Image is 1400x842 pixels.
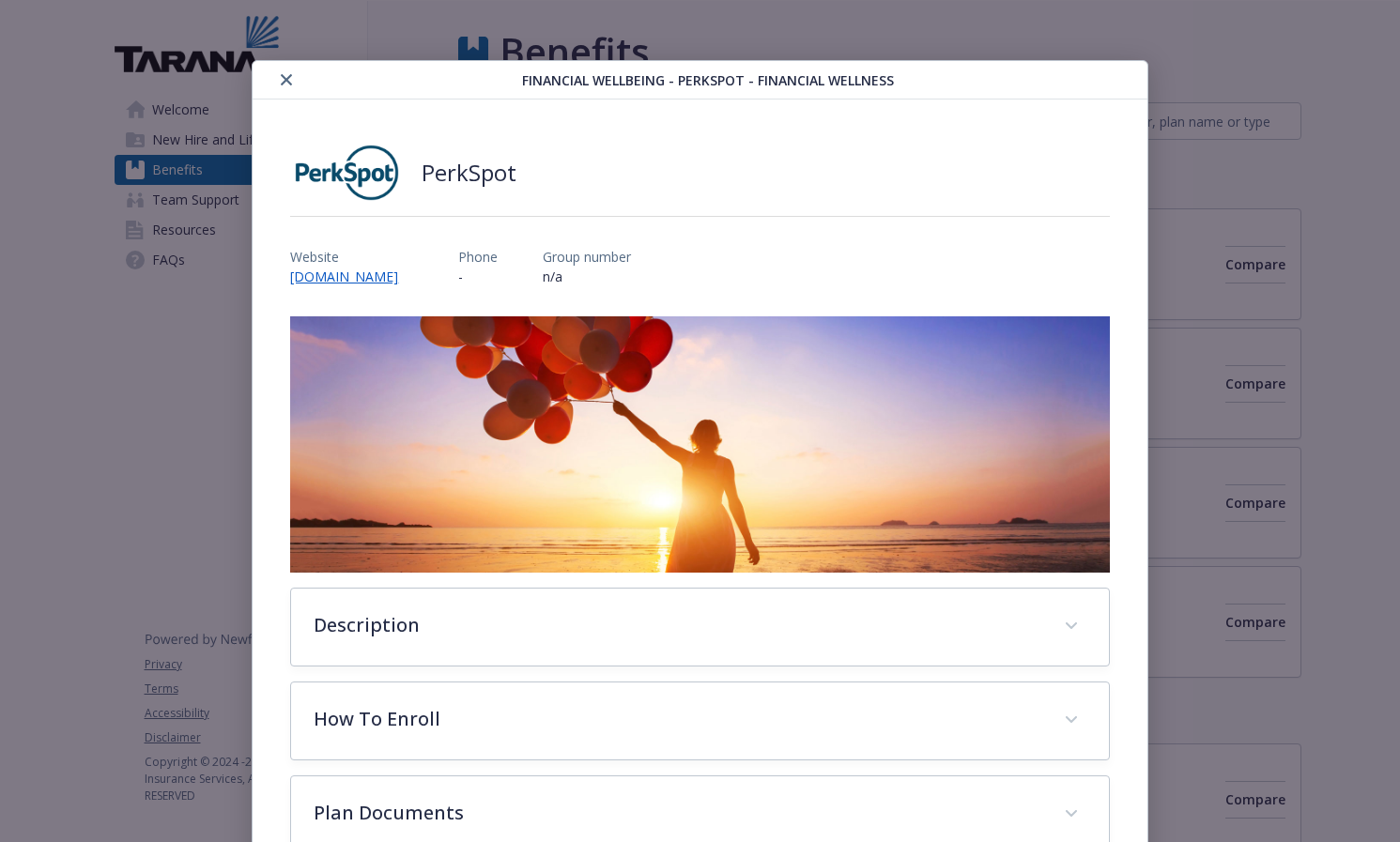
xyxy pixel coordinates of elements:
[275,69,298,91] button: close
[458,247,498,267] p: Phone
[291,589,1108,666] div: Description
[291,682,1108,759] div: How To Enroll
[458,267,498,286] p: -
[290,268,413,285] a: [DOMAIN_NAME]
[290,145,403,201] img: PerkSpot
[314,799,1040,827] p: Plan Documents
[543,267,631,286] p: n/a
[543,247,631,267] p: Group number
[314,611,1040,639] p: Description
[290,316,1109,573] img: banner
[422,156,516,190] h2: PerkSpot
[290,247,413,267] p: Website
[522,70,894,90] span: Financial Wellbeing - PerkSpot - Financial Wellness
[314,705,1040,733] p: How To Enroll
